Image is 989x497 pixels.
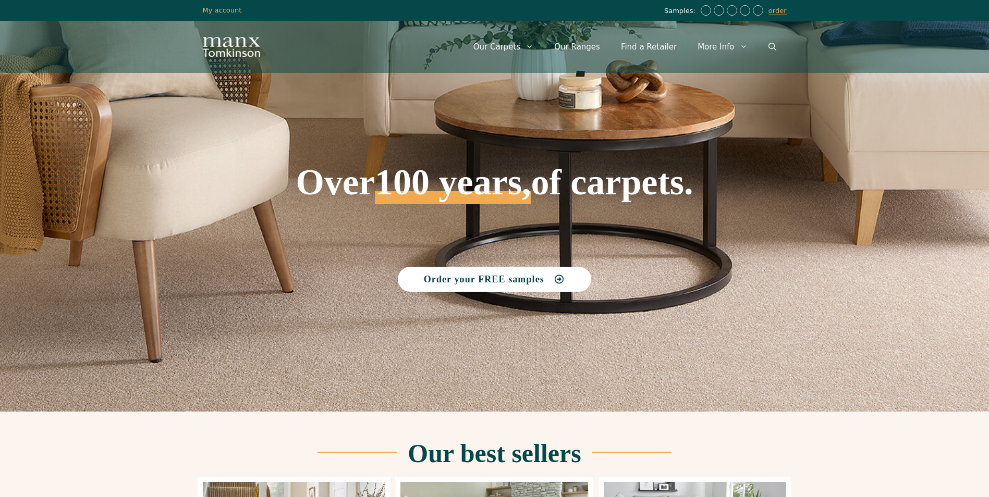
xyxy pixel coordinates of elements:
h2: Our best sellers [408,440,581,466]
a: Order your FREE samples [398,267,592,292]
span: Order your FREE samples [424,275,544,284]
a: More Info [687,31,758,63]
a: Our Carpets [463,31,544,63]
a: order [768,7,787,15]
h1: Over of carpets. [203,89,787,204]
a: My account [203,6,242,14]
a: Find a Retailer [611,31,687,63]
a: Open Search Bar [758,31,787,63]
a: Our Ranges [544,31,611,63]
nav: Primary [463,31,787,63]
img: Manx Tomkinson [203,37,260,57]
span: 100 years, [375,173,531,204]
span: Samples: [664,7,698,16]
